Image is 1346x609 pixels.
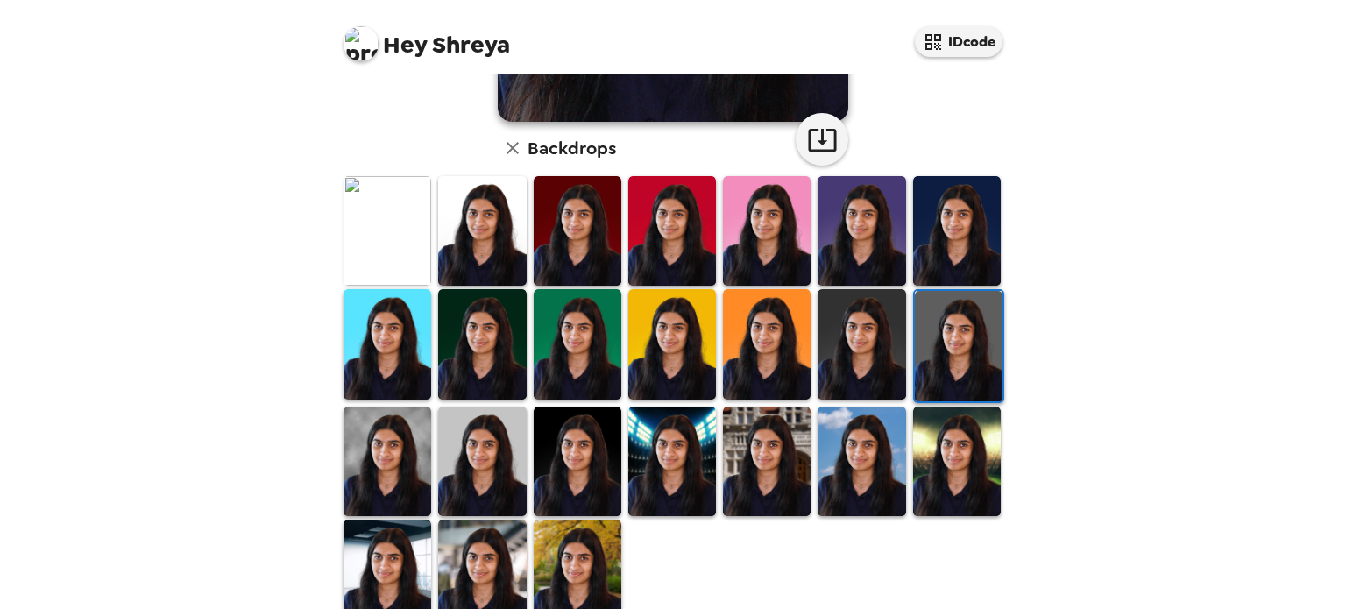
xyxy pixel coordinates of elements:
[344,18,510,57] span: Shreya
[344,176,431,286] img: Original
[383,29,427,60] span: Hey
[528,134,616,162] h6: Backdrops
[344,26,379,61] img: profile pic
[915,26,1002,57] button: IDcode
